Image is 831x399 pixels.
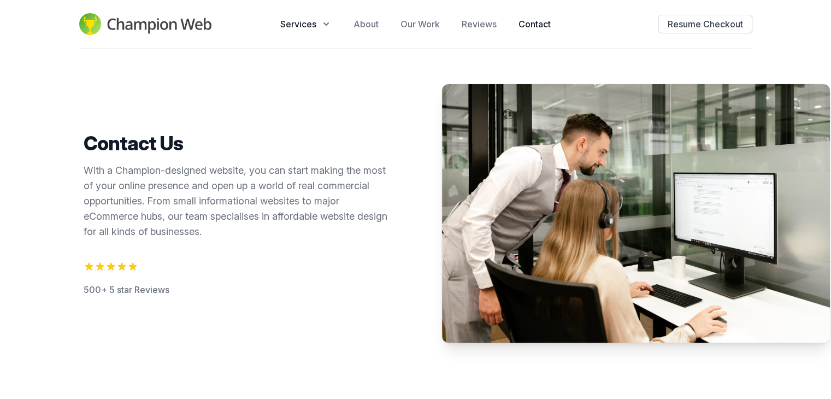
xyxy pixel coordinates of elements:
[400,17,440,31] a: Our Work
[84,163,390,239] p: With a Champion-designed website, you can start making the most of your online presence and open ...
[353,17,379,31] a: About
[84,284,169,295] span: 500+ 5 star Reviews
[280,17,316,31] span: Services
[84,132,390,154] h2: Contact Us
[79,13,212,35] img: Champion Web
[462,17,497,31] a: Reviews
[280,17,332,31] button: Services
[518,17,551,31] a: Contact
[658,15,752,33] button: Resume Checkout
